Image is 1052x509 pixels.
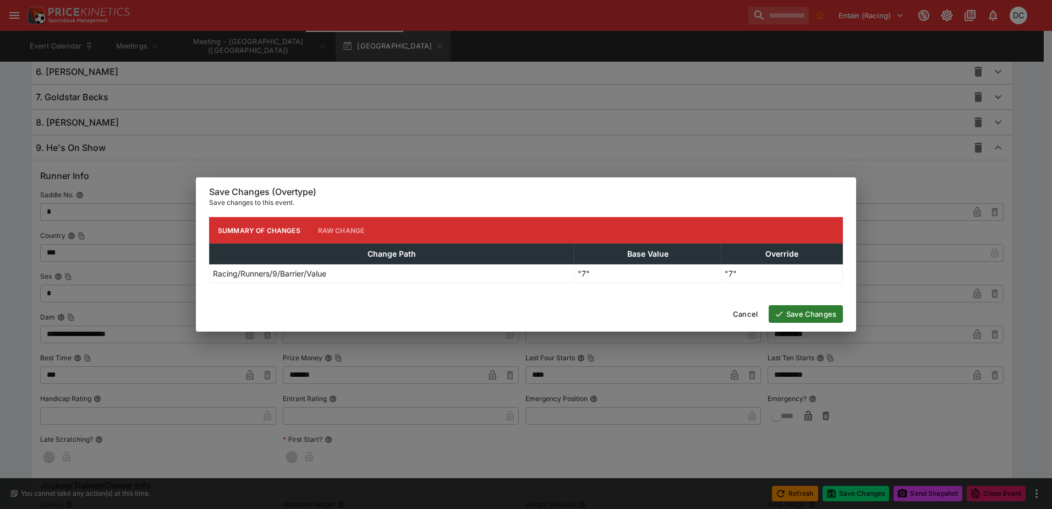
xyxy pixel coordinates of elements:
td: "7" [721,264,842,283]
button: Save Changes [769,305,843,323]
th: Base Value [574,244,721,264]
th: Override [721,244,842,264]
td: "7" [574,264,721,283]
button: Summary of Changes [209,217,309,243]
p: Save changes to this event. [209,197,843,208]
h6: Save Changes (Overtype) [209,186,843,198]
p: Racing/Runners/9/Barrier/Value [213,268,326,279]
button: Raw Change [309,217,374,243]
button: Cancel [726,305,764,323]
th: Change Path [210,244,574,264]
